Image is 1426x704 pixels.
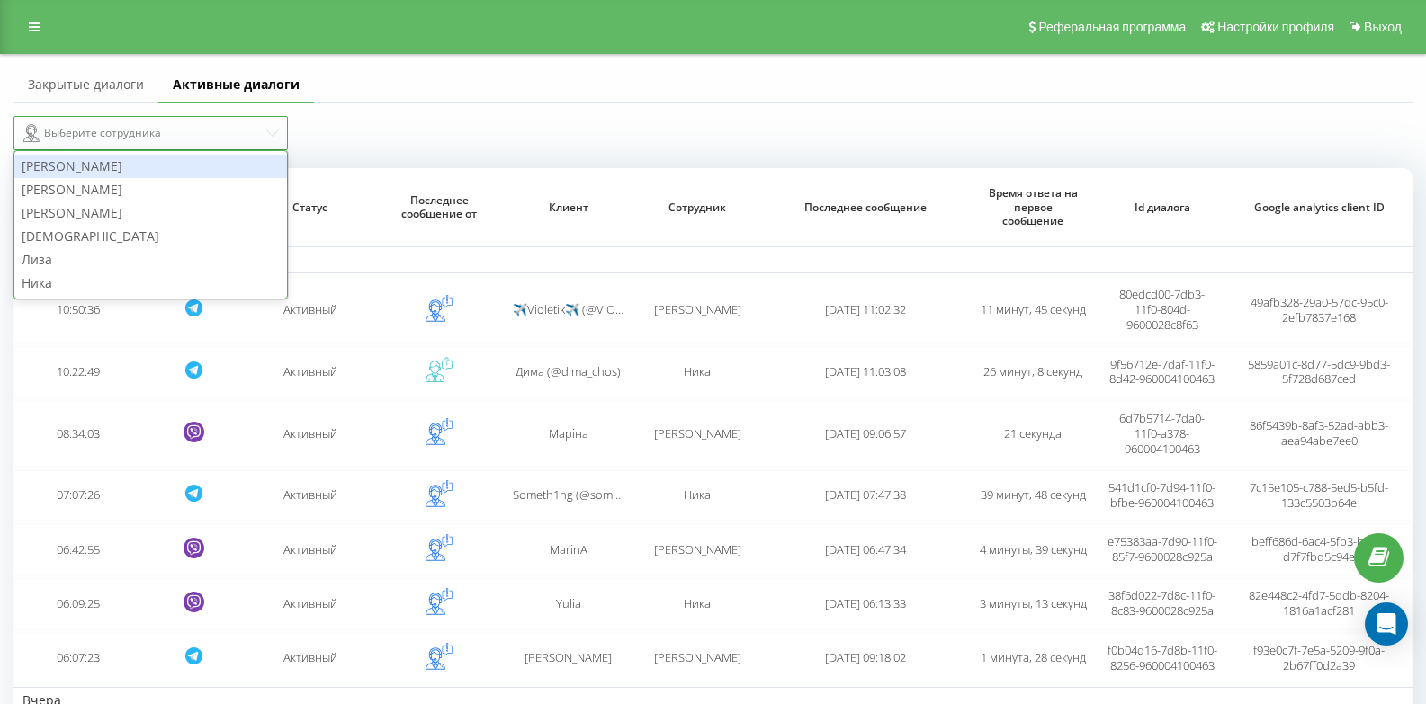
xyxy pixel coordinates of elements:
[1108,642,1217,673] span: f0b04d16-7d8b-11f0-8256-960004100463
[13,578,142,628] td: 06:09:25
[968,401,1097,467] td: 21 секунда
[654,301,741,317] span: [PERSON_NAME]
[390,193,489,221] span: Последнее сообщение от
[968,277,1097,343] td: 11 минут, 45 секунд
[654,541,741,557] span: [PERSON_NAME]
[260,201,360,215] span: Статус
[684,486,711,503] span: Ника
[549,425,588,441] span: Маріна
[1251,533,1387,565] span: beff686d-6ac4-5fb3-b5d9-d7f7fbd5c94e
[968,578,1097,628] td: 3 минуты, 13 секунд
[516,363,621,379] span: Дима (@dima_chos)
[825,486,906,503] span: [DATE] 07:47:38
[513,301,659,317] span: ✈️Violetik✈️ (@VIOLETTik4)
[1249,587,1389,619] span: 82e448c2-4fd7-5ddb-8204-1816a1acf281
[1244,201,1395,215] span: Google analytics client ID
[13,277,142,343] td: 10:50:36
[184,422,204,442] svg: Viber
[184,538,204,558] svg: Viber
[1108,479,1215,511] span: 541d1cf0-7d94-11f0-bfbe-960004100463
[1109,356,1215,388] span: 9f56712e-7daf-11f0-8d42-960004100463
[968,346,1097,397] td: 26 минут, 8 секунд
[23,122,264,144] div: Выберите сотрудника
[246,524,374,575] td: Активный
[246,277,374,343] td: Активный
[14,201,287,225] div: [PERSON_NAME]
[13,246,1413,273] td: Сегодня
[1364,20,1402,34] span: Выход
[1108,533,1217,565] span: e75383aa-7d90-11f0-85f7-9600028c925a
[1119,410,1205,457] span: 6d7b5714-7da0-11f0-a378-960004100463
[654,649,741,665] span: [PERSON_NAME]
[14,155,287,178] div: [PERSON_NAME]
[13,346,142,397] td: 10:22:49
[825,541,906,557] span: [DATE] 06:47:34
[14,248,287,272] div: Лиза
[246,401,374,467] td: Активный
[13,633,142,683] td: 06:07:23
[246,346,374,397] td: Активный
[1248,356,1390,388] span: 5859a01c-8d77-5dc9-9bd3-5f728d687ced
[825,425,906,441] span: [DATE] 09:06:57
[780,201,950,215] span: Последнее сообщение
[1250,479,1388,511] span: 7c15e105-c788-5ed5-b5fd-133c5503b64e
[968,633,1097,683] td: 1 минута, 28 секунд
[14,225,287,248] div: [DEMOGRAPHIC_DATA]
[14,178,287,201] div: [PERSON_NAME]
[1112,201,1212,215] span: Id диалога
[648,201,748,215] span: Сотрудник
[825,595,906,611] span: [DATE] 06:13:33
[1250,417,1388,449] span: 86f5439b-8af3-52ad-abb3-aea94abe7ee0
[13,470,142,521] td: 07:07:26
[13,524,142,575] td: 06:42:55
[158,67,314,103] a: Активные диалоги
[825,301,906,317] span: [DATE] 11:02:32
[518,201,618,215] span: Клиент
[654,425,741,441] span: [PERSON_NAME]
[13,401,142,467] td: 08:34:03
[968,524,1097,575] td: 4 минуты, 39 секунд
[1119,286,1205,333] span: 80edcd00-7db3-11f0-804d-9600028c8f63
[1038,20,1186,34] span: Реферальная программа
[825,649,906,665] span: [DATE] 09:18:02
[968,470,1097,521] td: 39 минут, 48 секунд
[1365,602,1408,646] div: Open Intercom Messenger
[550,541,587,557] span: MarinA
[684,595,711,611] span: Ника
[684,363,711,379] span: Ника
[525,649,612,665] span: [PERSON_NAME]
[825,363,906,379] span: [DATE] 11:03:08
[246,470,374,521] td: Активный
[1251,294,1388,325] span: 49afb328-29a0-57dc-95c0-2efb7837e168
[14,272,287,295] div: Ника
[246,633,374,683] td: Активный
[1108,587,1215,619] span: 38f6d022-7d8c-11f0-8c83-9600028c925a
[513,486,743,503] span: Someth1ng (@sometimesiwannadiee) Else??
[1253,642,1385,673] span: f93e0c7f-7e5a-5209-9f0a-2b67ff0d2a39
[184,592,204,612] svg: Viber
[983,186,1083,228] span: Время ответа на первое сообщение
[556,595,581,611] span: Yulia
[246,578,374,628] td: Активный
[13,67,158,103] a: Закрытые диалоги
[1217,20,1334,34] span: Настройки профиля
